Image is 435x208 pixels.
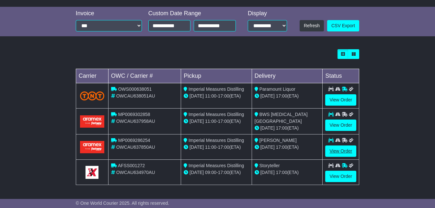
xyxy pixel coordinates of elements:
[323,69,359,83] td: Status
[255,144,320,151] div: (ETA)
[148,10,238,17] div: Custom Date Range
[205,93,216,98] span: 11:00
[116,144,155,150] span: OWCAU637850AU
[259,138,297,143] span: [PERSON_NAME]
[276,125,287,131] span: 17:00
[255,125,320,132] div: (ETA)
[108,69,181,83] td: OWC / Carrier #
[118,87,152,92] span: OWS000638051
[118,163,145,168] span: AFSS001272
[86,166,98,179] img: GetCarrierServiceLogo
[259,87,295,92] span: Paramount Liquor
[116,170,155,175] span: OWCAU634970AU
[205,144,216,150] span: 11:00
[189,170,204,175] span: [DATE]
[189,93,204,98] span: [DATE]
[255,93,320,99] div: (ETA)
[325,171,356,182] a: View Order
[276,144,287,150] span: 17:00
[260,170,275,175] span: [DATE]
[189,144,204,150] span: [DATE]
[184,118,249,125] div: - (ETA)
[184,169,249,176] div: - (ETA)
[116,93,155,98] span: OWCAU638051AU
[255,169,320,176] div: (ETA)
[189,119,204,124] span: [DATE]
[325,145,356,157] a: View Order
[218,170,229,175] span: 17:00
[276,170,287,175] span: 17:00
[189,112,244,117] span: Imperial Measures Distilling
[252,69,323,83] td: Delivery
[189,138,244,143] span: Imperial Measures Distilling
[184,93,249,99] div: - (ETA)
[300,20,324,31] button: Refresh
[218,119,229,124] span: 17:00
[276,93,287,98] span: 17:00
[80,91,104,100] img: TNT_Domestic.png
[80,115,104,127] img: Aramex.png
[80,141,104,153] img: Aramex.png
[116,119,155,124] span: OWCAU637958AU
[327,20,359,31] a: CSV Export
[260,93,275,98] span: [DATE]
[205,119,216,124] span: 11:00
[118,138,150,143] span: MP0069286254
[189,163,244,168] span: Imperial Measures Distilling
[218,144,229,150] span: 17:00
[260,125,275,131] span: [DATE]
[181,69,252,83] td: Pickup
[260,144,275,150] span: [DATE]
[184,144,249,151] div: - (ETA)
[118,112,150,117] span: MP0069302858
[248,10,287,17] div: Display
[189,87,244,92] span: Imperial Measures Distilling
[205,170,216,175] span: 09:00
[325,120,356,131] a: View Order
[255,112,308,124] span: BWS [MEDICAL_DATA][GEOGRAPHIC_DATA]
[76,69,108,83] td: Carrier
[259,163,280,168] span: Storyteller
[218,93,229,98] span: 17:00
[76,201,169,206] span: © One World Courier 2025. All rights reserved.
[325,94,356,106] a: View Order
[76,10,142,17] div: Invoice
